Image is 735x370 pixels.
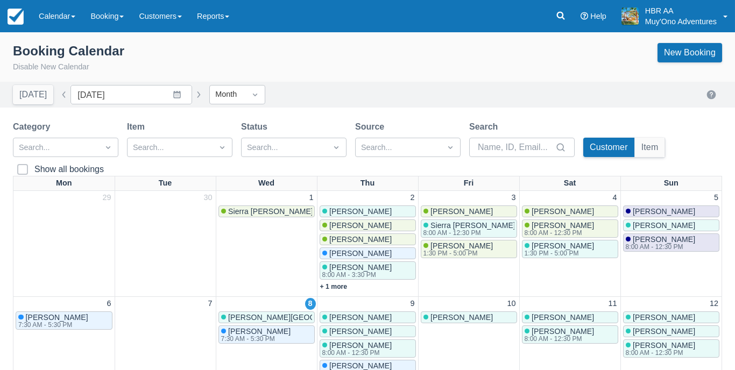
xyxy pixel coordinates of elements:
[610,192,619,204] a: 4
[525,336,592,342] div: 8:00 AM - 12:30 PM
[329,313,392,322] span: [PERSON_NAME]
[522,205,618,217] a: [PERSON_NAME]
[13,120,54,133] label: Category
[423,250,491,257] div: 1:30 PM - 5:00 PM
[329,221,392,230] span: [PERSON_NAME]
[13,85,53,104] button: [DATE]
[355,120,388,133] label: Source
[525,230,592,236] div: 8:00 AM - 12:30 PM
[583,138,634,157] button: Customer
[127,120,149,133] label: Item
[320,233,416,245] a: [PERSON_NAME]
[509,192,518,204] a: 3
[320,339,416,358] a: [PERSON_NAME]8:00 AM - 12:30 PM
[522,311,618,323] a: [PERSON_NAME]
[623,339,720,358] a: [PERSON_NAME]8:00 AM - 12:30 PM
[532,327,594,336] span: [PERSON_NAME]
[13,43,124,59] div: Booking Calendar
[633,341,695,350] span: [PERSON_NAME]
[322,272,390,278] div: 8:00 AM - 3:30 PM
[320,283,348,290] a: + 1 more
[662,176,681,190] a: Sun
[633,313,695,322] span: [PERSON_NAME]
[462,176,476,190] a: Fri
[8,9,24,25] img: checkfront-main-nav-mini-logo.png
[320,205,416,217] a: [PERSON_NAME]
[430,241,493,250] span: [PERSON_NAME]
[445,142,456,153] span: Dropdown icon
[532,241,594,250] span: [PERSON_NAME]
[623,205,720,217] a: [PERSON_NAME]
[218,311,315,323] a: [PERSON_NAME][GEOGRAPHIC_DATA]
[320,219,416,231] a: [PERSON_NAME]
[633,235,695,244] span: [PERSON_NAME]
[708,298,720,310] a: 12
[206,298,214,310] a: 7
[331,142,342,153] span: Dropdown icon
[590,12,606,20] span: Help
[13,61,89,73] button: Disable New Calendar
[633,207,695,216] span: [PERSON_NAME]
[430,313,493,322] span: [PERSON_NAME]
[322,350,390,356] div: 8:00 AM - 12:30 PM
[408,298,416,310] a: 9
[218,205,315,217] a: Sierra [PERSON_NAME]
[241,120,272,133] label: Status
[430,207,493,216] span: [PERSON_NAME]
[522,325,618,344] a: [PERSON_NAME]8:00 AM - 12:30 PM
[621,8,639,25] img: A20
[626,244,694,250] div: 8:00 AM - 12:30 PM
[221,336,289,342] div: 7:30 AM - 5:30 PM
[623,219,720,231] a: [PERSON_NAME]
[658,43,722,62] a: New Booking
[423,230,513,236] div: 8:00 AM - 12:30 PM
[228,313,370,322] span: [PERSON_NAME][GEOGRAPHIC_DATA]
[522,219,618,238] a: [PERSON_NAME]8:00 AM - 12:30 PM
[633,327,695,336] span: [PERSON_NAME]
[623,311,720,323] a: [PERSON_NAME]
[307,192,315,204] a: 1
[320,311,416,323] a: [PERSON_NAME]
[525,250,592,257] div: 1:30 PM - 5:00 PM
[329,235,392,244] span: [PERSON_NAME]
[228,207,313,216] span: Sierra [PERSON_NAME]
[201,192,214,204] a: 30
[606,298,619,310] a: 11
[54,176,74,190] a: Mon
[305,298,316,310] a: 8
[421,219,517,238] a: Sierra [PERSON_NAME]8:00 AM - 12:30 PM
[329,263,392,272] span: [PERSON_NAME]
[645,16,717,27] p: Muy'Ono Adventures
[34,164,104,175] div: Show all bookings
[645,5,717,16] p: HBR AA
[320,247,416,259] a: [PERSON_NAME]
[256,176,277,190] a: Wed
[228,327,291,336] span: [PERSON_NAME]
[469,120,502,133] label: Search
[320,325,416,337] a: [PERSON_NAME]
[430,221,515,230] span: Sierra [PERSON_NAME]
[532,221,594,230] span: [PERSON_NAME]
[562,176,578,190] a: Sat
[623,325,720,337] a: [PERSON_NAME]
[16,311,112,330] a: [PERSON_NAME]7:30 AM - 5:30 PM
[633,221,695,230] span: [PERSON_NAME]
[478,138,553,157] input: Name, ID, Email...
[218,325,315,344] a: [PERSON_NAME]7:30 AM - 5:30 PM
[635,138,665,157] button: Item
[626,350,694,356] div: 8:00 AM - 12:30 PM
[421,205,517,217] a: [PERSON_NAME]
[26,313,88,322] span: [PERSON_NAME]
[329,341,392,350] span: [PERSON_NAME]
[421,240,517,258] a: [PERSON_NAME]1:30 PM - 5:00 PM
[522,240,618,258] a: [PERSON_NAME]1:30 PM - 5:00 PM
[358,176,377,190] a: Thu
[329,327,392,336] span: [PERSON_NAME]
[532,207,594,216] span: [PERSON_NAME]
[421,311,517,323] a: [PERSON_NAME]
[505,298,518,310] a: 10
[623,233,720,252] a: [PERSON_NAME]8:00 AM - 12:30 PM
[103,142,114,153] span: Dropdown icon
[329,249,392,258] span: [PERSON_NAME]
[329,207,392,216] span: [PERSON_NAME]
